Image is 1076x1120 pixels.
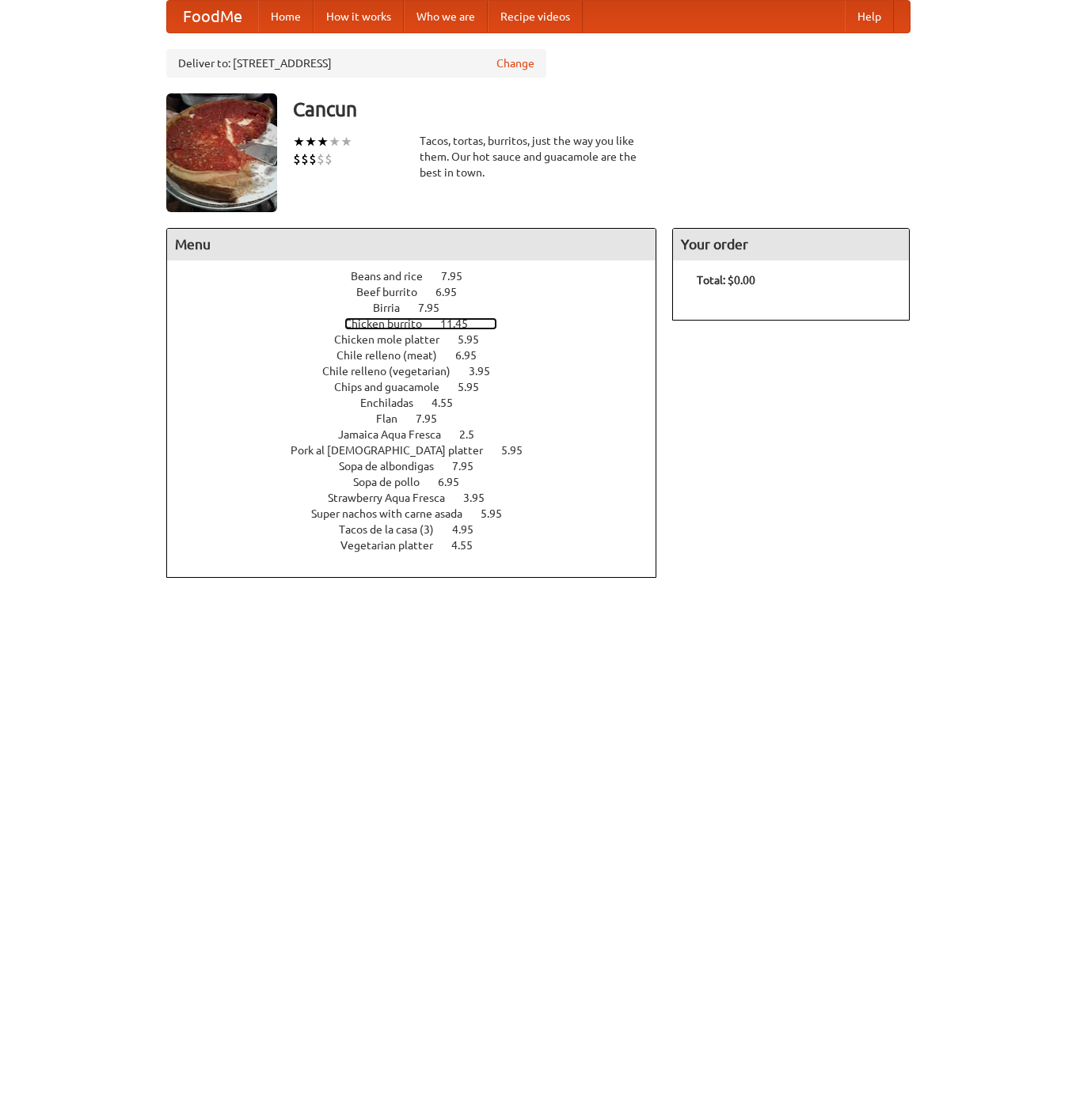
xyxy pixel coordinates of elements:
span: 5.95 [458,333,495,346]
span: Chips and guacamole [334,381,455,393]
span: Chicken mole platter [334,333,455,346]
a: Beans and rice 7.95 [351,270,492,283]
span: 2.5 [459,428,490,441]
li: ★ [317,133,329,150]
li: $ [301,150,309,168]
a: Jamaica Aqua Fresca 2.5 [338,428,504,441]
a: FoodMe [167,1,258,32]
span: Chicken burrito [344,317,438,330]
span: Chile relleno (vegetarian) [322,365,466,378]
span: Super nachos with carne asada [311,507,478,520]
li: $ [325,150,333,168]
span: 4.95 [452,523,489,536]
a: Help [845,1,894,32]
a: Beef burrito 6.95 [356,286,486,298]
a: Recipe videos [488,1,583,32]
a: Change [496,55,534,71]
span: 7.95 [418,302,455,314]
a: Who we are [404,1,488,32]
span: 5.95 [481,507,518,520]
li: $ [317,150,325,168]
span: 7.95 [416,412,453,425]
span: 7.95 [441,270,478,283]
span: Sopa de pollo [353,476,435,488]
span: Flan [376,412,413,425]
span: 6.95 [438,476,475,488]
a: Flan 7.95 [376,412,466,425]
a: Sopa de pollo 6.95 [353,476,489,488]
span: Jamaica Aqua Fresca [338,428,457,441]
a: Strawberry Aqua Fresca 3.95 [328,492,514,504]
li: $ [309,150,317,168]
h4: Your order [673,229,909,260]
a: Enchiladas 4.55 [360,397,482,409]
a: How it works [314,1,404,32]
span: Enchiladas [360,397,429,409]
li: ★ [340,133,352,150]
span: Sopa de albondigas [339,460,450,473]
span: 5.95 [458,381,495,393]
span: Beef burrito [356,286,433,298]
a: Sopa de albondigas 7.95 [339,460,503,473]
div: Deliver to: [STREET_ADDRESS] [166,49,546,78]
h4: Menu [167,229,656,260]
span: Vegetarian platter [340,539,449,552]
span: 4.55 [451,539,489,552]
li: ★ [293,133,305,150]
h3: Cancun [293,93,911,125]
a: Birria 7.95 [373,302,469,314]
span: 6.95 [455,349,492,362]
a: Chile relleno (vegetarian) 3.95 [322,365,519,378]
a: Vegetarian platter 4.55 [340,539,502,552]
img: angular.jpg [166,93,277,212]
li: ★ [329,133,340,150]
li: ★ [305,133,317,150]
a: Chicken burrito 11.45 [344,317,497,330]
span: Birria [373,302,416,314]
span: Chile relleno (meat) [336,349,453,362]
a: Pork al [DEMOGRAPHIC_DATA] platter 5.95 [291,444,552,457]
div: Tacos, tortas, burritos, just the way you like them. Our hot sauce and guacamole are the best in ... [420,133,657,180]
a: Chicken mole platter 5.95 [334,333,508,346]
span: 11.45 [440,317,484,330]
a: Super nachos with carne asada 5.95 [311,507,531,520]
a: Chips and guacamole 5.95 [334,381,508,393]
span: Tacos de la casa (3) [339,523,450,536]
span: 5.95 [501,444,538,457]
span: 3.95 [463,492,500,504]
span: 7.95 [452,460,489,473]
a: Home [258,1,314,32]
a: Chile relleno (meat) 6.95 [336,349,506,362]
b: Total: $0.00 [697,274,755,287]
li: $ [293,150,301,168]
span: Beans and rice [351,270,439,283]
span: Pork al [DEMOGRAPHIC_DATA] platter [291,444,499,457]
a: Tacos de la casa (3) 4.95 [339,523,503,536]
span: 4.55 [432,397,469,409]
span: 6.95 [435,286,473,298]
span: Strawberry Aqua Fresca [328,492,461,504]
span: 3.95 [469,365,506,378]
